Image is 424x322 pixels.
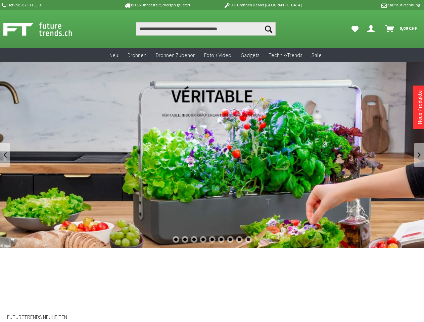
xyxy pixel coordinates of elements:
[210,1,315,9] p: DJI Drohnen Dealer [GEOGRAPHIC_DATA]
[227,236,234,243] div: 7
[105,1,210,9] p: Bis 16 Uhr bestellt, morgen geliefert.
[136,22,276,36] input: Produkt, Marke, Kategorie, EAN, Artikelnummer…
[199,48,236,62] a: Foto + Video
[182,236,188,243] div: 2
[151,48,199,62] a: Drohnen Zubehör
[105,48,123,62] a: Neu
[307,48,326,62] a: Sale
[191,236,197,243] div: 3
[109,52,118,58] span: Neu
[1,1,105,9] p: Hotline 032 511 11 03
[209,236,216,243] div: 5
[416,90,423,124] a: Neue Produkte
[365,22,380,36] a: Dein Konto
[128,52,146,58] span: Drohnen
[245,236,252,243] div: 9
[399,23,417,34] span: 0,00 CHF
[262,22,276,36] button: Suchen
[383,22,421,36] a: Warenkorb
[173,236,179,243] div: 1
[156,52,195,58] span: Drohnen Zubehör
[348,22,362,36] a: Meine Favoriten
[269,52,302,58] span: Technik-Trends
[312,52,322,58] span: Sale
[218,236,225,243] div: 6
[236,236,243,243] div: 8
[123,48,151,62] a: Drohnen
[3,21,87,38] img: Shop Futuretrends - zur Startseite wechseln
[200,236,206,243] div: 4
[236,48,264,62] a: Gadgets
[315,1,420,9] p: Kauf auf Rechnung
[264,48,307,62] a: Technik-Trends
[204,52,231,58] span: Foto + Video
[241,52,259,58] span: Gadgets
